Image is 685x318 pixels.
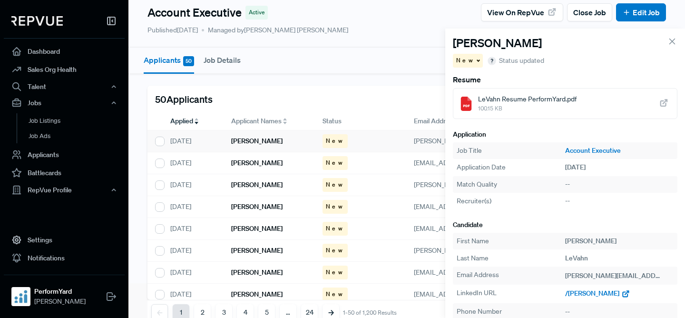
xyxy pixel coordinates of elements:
a: Applicants [4,146,125,164]
div: Email Address [457,270,565,281]
button: Close Job [567,3,612,21]
div: -- [565,307,674,317]
img: PerformYard [13,289,29,304]
h6: [PERSON_NAME] [231,290,283,298]
span: Email Address [414,116,456,126]
span: New [326,246,344,255]
h6: [PERSON_NAME] [231,181,283,189]
h6: [PERSON_NAME] [231,225,283,233]
span: [PERSON_NAME][EMAIL_ADDRESS][PERSON_NAME][DOMAIN_NAME] [414,180,626,189]
div: [DATE] [163,196,224,218]
span: [EMAIL_ADDRESS][DOMAIN_NAME] [414,268,523,277]
h6: [PERSON_NAME] [231,268,283,277]
span: New [326,224,344,233]
button: Job Details [204,48,241,72]
div: -- [565,179,674,189]
img: RepVue [11,16,63,26]
div: [DATE] [163,240,224,262]
div: [DATE] [163,284,224,306]
span: [PERSON_NAME] [34,297,86,307]
h6: [PERSON_NAME] [231,137,283,145]
a: Job Listings [17,113,137,129]
div: Phone Number [457,307,565,317]
h5: 50 Applicants [155,93,213,105]
h6: Application [453,130,677,139]
div: Toggle SortBy [224,112,315,130]
span: New [326,159,344,167]
h6: [PERSON_NAME] [231,203,283,211]
h6: Resume [453,75,677,84]
button: View on RepVue [481,3,563,21]
h4: Account Executive [147,6,242,20]
span: [EMAIL_ADDRESS][DOMAIN_NAME] [414,224,523,233]
a: LeVahn Resume PerformYard.pdf100.15 KB [453,88,677,119]
span: [EMAIL_ADDRESS][DOMAIN_NAME] [414,159,523,167]
div: [DATE] [565,162,674,172]
div: LeVahn [565,253,674,263]
h6: Candidate [453,221,677,229]
button: RepVue Profile [4,182,125,198]
span: [PERSON_NAME][DOMAIN_NAME][EMAIL_ADDRESS][PERSON_NAME][DOMAIN_NAME] [414,246,678,255]
span: Status updated [499,56,544,66]
span: -- [565,197,570,205]
div: [DATE] [163,262,224,284]
button: Jobs [4,95,125,111]
a: Sales Org Health [4,60,125,79]
a: Job Ads [17,129,137,144]
a: Battlecards [4,164,125,182]
div: 1-50 of 1,200 Results [343,309,397,316]
h6: [PERSON_NAME] [231,159,283,167]
div: Toggle SortBy [163,112,224,130]
span: New [326,268,344,277]
h4: [PERSON_NAME] [453,36,542,50]
a: Edit Job [622,7,660,18]
span: Active [249,8,264,17]
strong: PerformYard [34,287,86,297]
div: [DATE] [163,152,224,174]
div: [DATE] [163,130,224,152]
div: First Name [457,236,565,246]
span: New [326,290,344,298]
span: New [326,137,344,145]
a: PerformYardPerformYard[PERSON_NAME] [4,275,125,310]
a: Account Executive [565,146,674,156]
h6: [PERSON_NAME] [231,247,283,255]
span: New [326,202,344,211]
a: Notifications [4,249,125,267]
div: Application Date [457,162,565,172]
a: Dashboard [4,42,125,60]
a: Settings [4,231,125,249]
div: Match Quality [457,179,565,189]
span: Applied [170,116,193,126]
button: Edit Job [616,3,666,21]
div: Last Name [457,253,565,263]
span: LeVahn Resume PerformYard.pdf [478,94,577,104]
span: New [456,56,475,65]
div: [DATE] [163,218,224,240]
div: [DATE] [163,174,224,196]
span: Status [323,116,342,126]
span: 100.15 KB [478,104,577,113]
span: Applicant Names [231,116,282,126]
span: 50 [183,56,194,66]
span: [EMAIL_ADDRESS][DOMAIN_NAME] [414,290,523,298]
span: Managed by [PERSON_NAME] [PERSON_NAME] [202,25,348,35]
span: View on RepVue [487,7,544,18]
span: [PERSON_NAME][EMAIL_ADDRESS][PERSON_NAME][DOMAIN_NAME] [414,137,626,145]
span: /[PERSON_NAME] [565,289,619,298]
button: Talent [4,79,125,95]
div: Recruiter(s) [457,196,565,206]
span: Close Job [573,7,606,18]
span: [EMAIL_ADDRESS][DOMAIN_NAME] [414,202,523,211]
div: LinkedIn URL [457,288,565,299]
span: New [326,180,344,189]
button: Applicants [144,48,194,74]
p: Published [DATE] [147,25,198,35]
div: [PERSON_NAME] [565,236,674,246]
a: /[PERSON_NAME] [565,289,630,298]
div: Job Title [457,146,565,156]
